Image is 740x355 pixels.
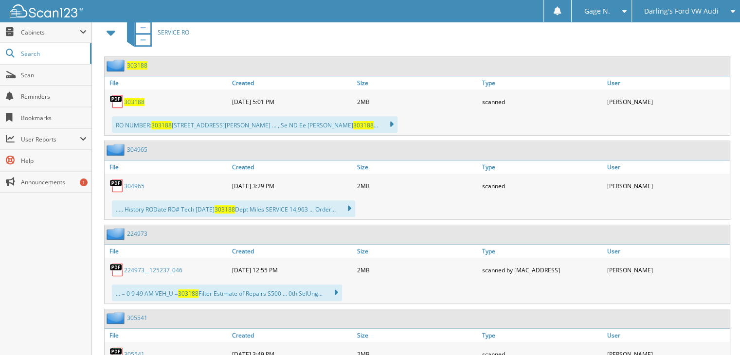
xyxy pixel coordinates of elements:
div: RO NUMBER: [STREET_ADDRESS][PERSON_NAME] ... , Se ND Ee [PERSON_NAME] ... [112,116,397,133]
a: Created [230,76,355,89]
div: ..... History RODate RO# Tech [DATE] Dept Miles SERVICE 14,963 ... Order... [112,200,355,217]
img: PDF.png [109,263,124,277]
a: User [605,76,730,89]
div: ... = 0 9 49 AM VEH_U = Filter Estimate of Repairs S500 ... 0th SelUng... [112,284,342,301]
span: 303188 [353,121,374,129]
div: scanned by [MAC_ADDRESS] [480,260,605,280]
div: 2MB [355,176,480,195]
a: Size [355,329,480,342]
a: Type [480,160,605,174]
div: [DATE] 5:01 PM [230,92,355,111]
a: 303188 [127,61,147,70]
img: folder2.png [107,228,127,240]
a: 304965 [124,182,144,190]
div: 2MB [355,260,480,280]
a: User [605,245,730,258]
span: Gage N. [584,8,610,14]
a: 305541 [127,314,147,322]
a: Created [230,160,355,174]
a: 224973__125237_046 [124,266,182,274]
div: [DATE] 12:55 PM [230,260,355,280]
a: User [605,160,730,174]
a: Size [355,160,480,174]
span: Help [21,157,87,165]
span: Cabinets [21,28,80,36]
a: 303188 [124,98,144,106]
div: scanned [480,176,605,195]
div: scanned [480,92,605,111]
a: File [105,76,230,89]
div: 1 [80,178,88,186]
img: PDF.png [109,178,124,193]
a: 224973 [127,230,147,238]
span: Reminders [21,92,87,101]
div: [DATE] 3:29 PM [230,176,355,195]
a: Type [480,329,605,342]
span: 303188 [215,205,235,213]
a: File [105,160,230,174]
a: File [105,245,230,258]
a: Created [230,245,355,258]
span: User Reports [21,135,80,143]
span: Darling's Ford VW Audi [644,8,719,14]
a: Size [355,76,480,89]
span: 303188 [178,289,199,298]
div: [PERSON_NAME] [605,260,730,280]
div: [PERSON_NAME] [605,176,730,195]
a: User [605,329,730,342]
span: Bookmarks [21,114,87,122]
img: scan123-logo-white.svg [10,4,83,18]
a: 304965 [127,145,147,154]
span: Scan [21,71,87,79]
a: Created [230,329,355,342]
a: Type [480,76,605,89]
span: 303188 [151,121,172,129]
span: Search [21,50,85,58]
div: 2MB [355,92,480,111]
img: folder2.png [107,59,127,71]
a: SERVICE RO [121,13,189,52]
div: [PERSON_NAME] [605,92,730,111]
span: Announcements [21,178,87,186]
a: Size [355,245,480,258]
span: SERVICE RO [158,28,189,36]
a: File [105,329,230,342]
img: folder2.png [107,143,127,156]
img: PDF.png [109,94,124,109]
a: Type [480,245,605,258]
img: folder2.png [107,312,127,324]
